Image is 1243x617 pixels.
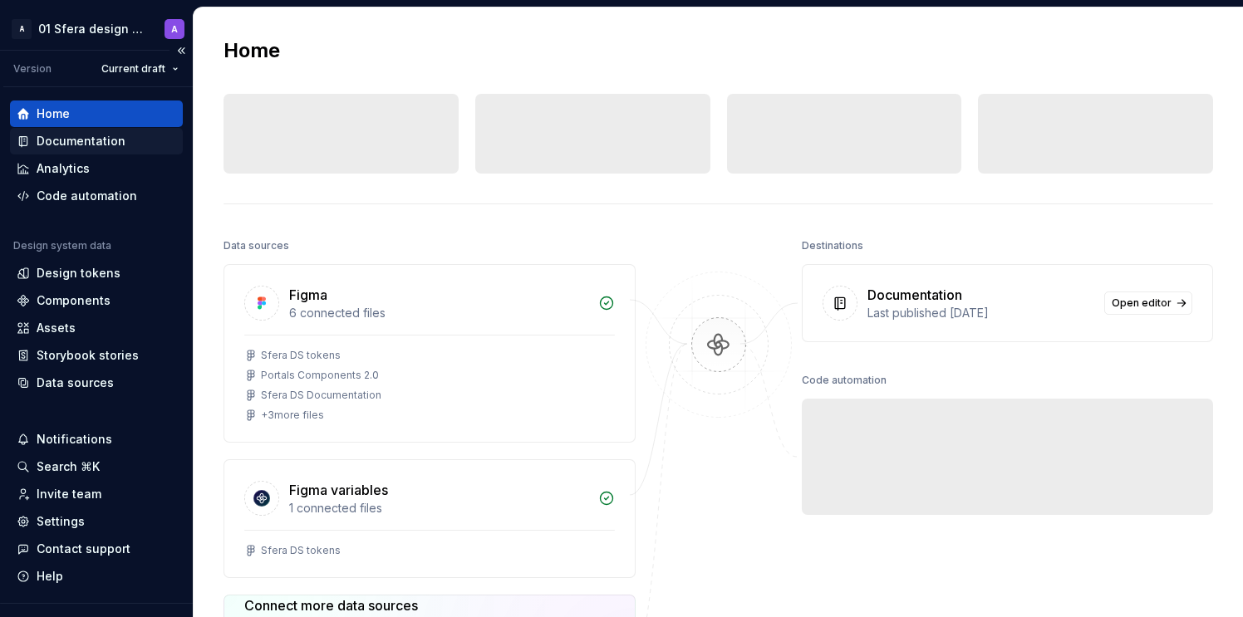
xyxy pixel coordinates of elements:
div: Design tokens [37,265,120,282]
div: Components [37,292,111,309]
a: Code automation [10,183,183,209]
a: Assets [10,315,183,341]
div: Assets [37,320,76,336]
button: Search ⌘K [10,453,183,480]
div: + 3 more files [261,409,324,422]
a: Design tokens [10,260,183,286]
a: Figma6 connected filesSfera DS tokensPortals Components 2.0Sfera DS Documentation+3more files [224,264,636,443]
div: Home [37,105,70,122]
a: Open editor [1104,291,1192,315]
button: Current draft [94,57,186,81]
div: Code automation [37,188,137,204]
div: Code automation [802,369,887,392]
div: Figma variables [289,480,388,500]
div: Sfera DS tokens [261,349,341,362]
div: Contact support [37,541,130,557]
div: A [12,19,32,39]
button: Contact support [10,536,183,562]
a: Invite team [10,481,183,507]
div: Figma [289,285,327,305]
div: Last published [DATE] [867,305,1095,321]
span: Current draft [101,62,165,76]
button: Help [10,563,183,590]
div: 01 Sfera design system [38,21,145,37]
div: Notifications [37,431,112,448]
div: 6 connected files [289,305,588,321]
a: Settings [10,508,183,535]
a: Storybook stories [10,342,183,369]
div: 1 connected files [289,500,588,517]
div: A [171,22,178,36]
div: Help [37,568,63,585]
a: Analytics [10,155,183,182]
div: Storybook stories [37,347,139,364]
button: A01 Sfera design systemA [3,11,189,47]
a: Components [10,287,183,314]
div: Data sources [224,234,289,257]
a: Home [10,100,183,127]
div: Sfera DS Documentation [261,389,381,402]
div: Connect more data sources [244,595,478,615]
button: Collapse sidebar [169,39,193,62]
div: Analytics [37,160,90,177]
span: Open editor [1112,296,1172,310]
div: Invite team [37,486,101,502]
div: Version [13,62,52,76]
a: Data sources [10,370,183,396]
div: Settings [37,513,85,530]
a: Figma variables1 connected filesSfera DS tokens [224,459,636,578]
div: Documentation [867,285,962,305]
div: Sfera DS tokens [261,544,341,557]
div: Portals Components 2.0 [261,369,379,382]
div: Search ⌘K [37,458,100,475]
div: Documentation [37,133,125,149]
a: Documentation [10,128,183,154]
div: Data sources [37,375,114,391]
div: Design system data [13,239,111,252]
h2: Home [224,37,280,64]
button: Notifications [10,426,183,453]
div: Destinations [802,234,863,257]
